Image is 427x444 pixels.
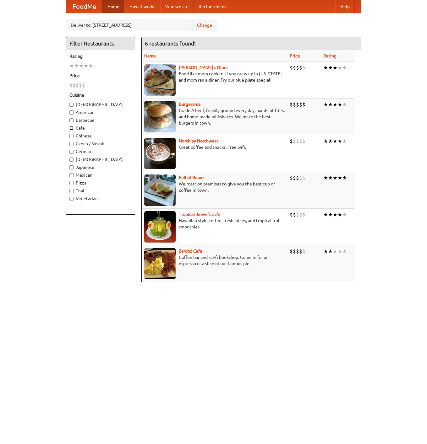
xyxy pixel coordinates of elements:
[293,248,296,255] li: $
[84,62,88,69] li: ★
[144,101,176,132] img: burgerama.jpg
[144,71,285,83] p: Food like mom cooked, if you grew up in [US_STATE] and mom ran a diner. Try our blue plate special!
[333,64,337,71] li: ★
[69,53,132,59] h5: Rating
[145,40,196,46] ng-pluralize: 6 restaurants found!
[69,125,132,131] label: Cafe
[179,175,204,180] a: Full of Beans
[290,174,293,181] li: $
[299,248,302,255] li: $
[323,138,328,145] li: ★
[290,248,293,255] li: $
[74,62,79,69] li: ★
[342,211,347,218] li: ★
[144,211,176,243] img: jeeves.jpg
[337,64,342,71] li: ★
[79,62,84,69] li: ★
[69,150,74,154] input: German
[66,0,102,13] a: FoodMe
[333,138,337,145] li: ★
[337,248,342,255] li: ★
[69,110,74,115] input: American
[299,174,302,181] li: $
[69,117,132,123] label: Barbecue
[333,248,337,255] li: ★
[144,53,156,58] a: Name
[296,101,299,108] li: $
[323,174,328,181] li: ★
[302,101,305,108] li: $
[342,248,347,255] li: ★
[69,103,74,107] input: [DEMOGRAPHIC_DATA]
[69,141,132,147] label: Czech / Slovak
[323,248,328,255] li: ★
[293,211,296,218] li: $
[337,211,342,218] li: ★
[296,174,299,181] li: $
[69,197,74,201] input: Vegetarian
[299,101,302,108] li: $
[69,195,132,202] label: Vegetarian
[179,249,202,254] a: Zardoz Cafe
[144,248,176,279] img: zardoz.jpg
[179,65,228,70] a: [PERSON_NAME]'s Diner
[144,174,176,206] img: beans.jpg
[328,248,333,255] li: ★
[69,126,74,130] input: Cafe
[69,181,74,185] input: Pizza
[299,138,302,145] li: $
[69,118,74,122] input: Barbecue
[79,82,82,89] li: $
[179,138,218,143] a: North by Northwest
[69,101,132,108] label: [DEMOGRAPHIC_DATA]
[69,109,132,115] label: American
[144,138,176,169] img: north.jpg
[69,82,73,89] li: $
[144,64,176,96] img: sallys.jpg
[179,212,221,217] a: Tropical Jeeve's Cafe
[179,102,200,107] a: Burgerama
[333,211,337,218] li: ★
[69,173,74,177] input: Mexican
[293,174,296,181] li: $
[302,248,305,255] li: $
[296,138,299,145] li: $
[194,0,231,13] a: Recipe videos
[323,53,337,58] a: Rating
[69,188,132,194] label: Thai
[333,101,337,108] li: ★
[296,64,299,71] li: $
[290,53,300,58] a: Price
[69,62,74,69] li: ★
[144,254,285,267] p: Coffee bar and sci-fi bookshop. Come in for an espresso or a slice of our famous pie.
[328,101,333,108] li: ★
[337,138,342,145] li: ★
[76,82,79,89] li: $
[337,101,342,108] li: ★
[302,138,305,145] li: $
[197,22,212,28] a: Change
[302,211,305,218] li: $
[293,101,296,108] li: $
[293,138,296,145] li: $
[328,211,333,218] li: ★
[69,165,74,169] input: Japanese
[144,217,285,230] p: Hawaiian style coffee, fresh juices, and tropical fruit smoothies.
[88,62,93,69] li: ★
[337,174,342,181] li: ★
[102,0,124,13] a: Home
[69,158,74,162] input: [DEMOGRAPHIC_DATA]
[69,148,132,155] label: German
[69,172,132,178] label: Mexican
[323,101,328,108] li: ★
[290,211,293,218] li: $
[342,64,347,71] li: ★
[333,174,337,181] li: ★
[69,156,132,163] label: [DEMOGRAPHIC_DATA]
[323,64,328,71] li: ★
[144,107,285,126] p: Grade A beef, freshly ground every day, hand-cut fries, and home-made milkshakes. We make the bes...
